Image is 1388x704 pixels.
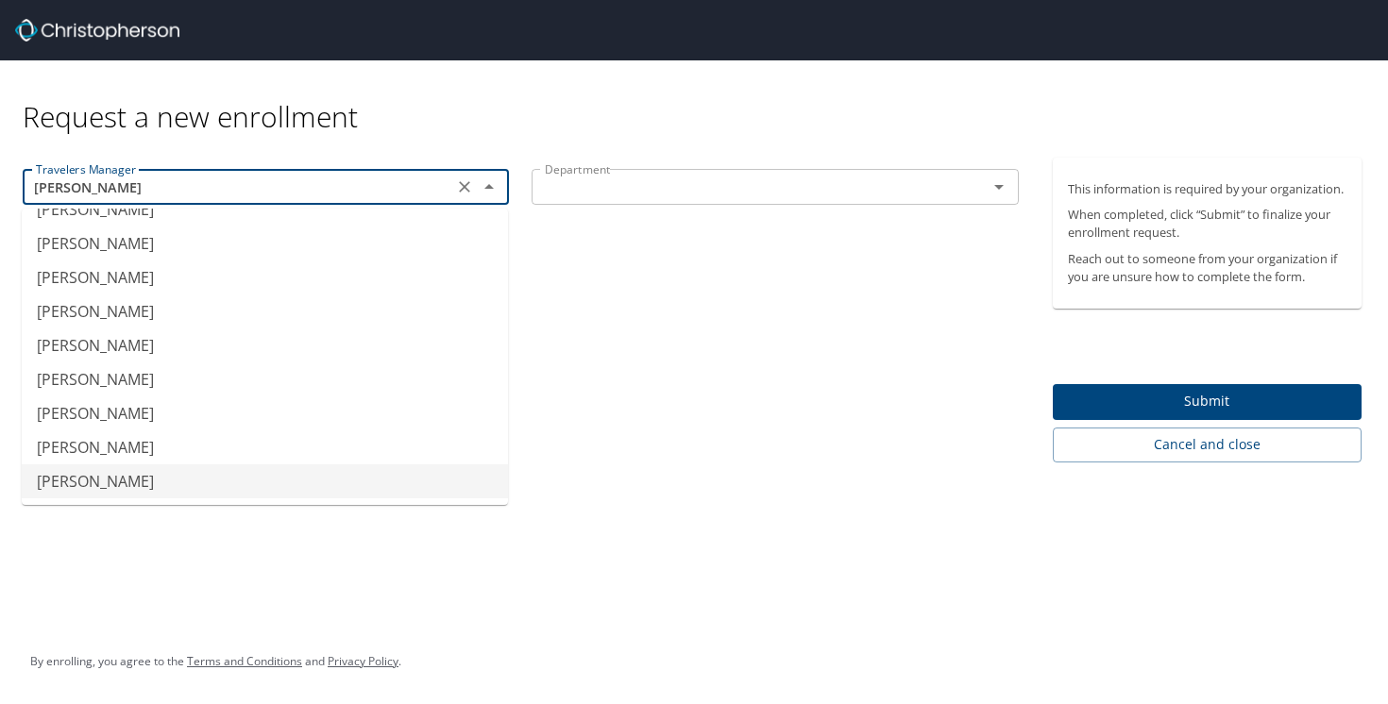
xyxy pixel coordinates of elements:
button: Close [476,174,502,200]
li: [PERSON_NAME] [22,260,508,294]
li: [PERSON_NAME] [22,396,508,430]
li: [PERSON_NAME] [22,193,508,226]
li: [PERSON_NAME] [22,430,508,464]
li: [PERSON_NAME] [22,226,508,260]
p: Reach out to someone from your organization if you are unsure how to complete the form. [1068,250,1347,286]
div: Request a new enrollment [23,60,1377,135]
a: Privacy Policy [328,653,398,669]
a: Terms and Conditions [187,653,302,669]
button: Cancel and close [1053,427,1363,462]
li: [PERSON_NAME] [22,362,508,396]
li: [PERSON_NAME] [22,328,508,362]
span: Cancel and close [1068,433,1347,457]
img: cbt logo [15,19,179,42]
button: Clear [451,174,478,200]
li: [PERSON_NAME] [22,464,508,498]
div: By enrolling, you agree to the and . [30,638,401,685]
span: Submit [1068,390,1347,413]
p: When completed, click “Submit” to finalize your enrollment request. [1068,206,1347,242]
button: Open [986,174,1012,200]
p: This information is required by your organization. [1068,180,1347,198]
button: Submit [1053,384,1363,421]
li: [PERSON_NAME] [22,294,508,328]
